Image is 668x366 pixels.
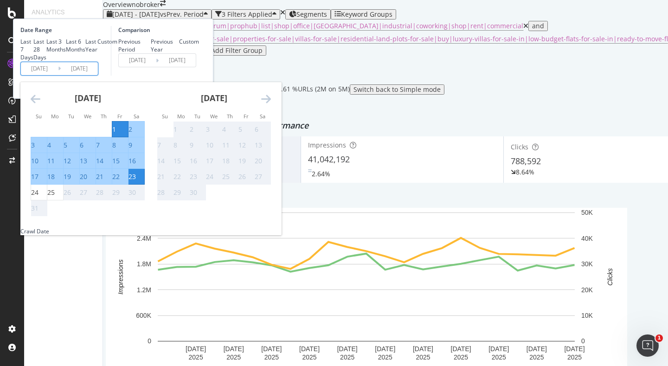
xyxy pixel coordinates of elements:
[511,142,528,151] span: Clicks
[222,156,230,166] div: 18
[260,113,265,120] small: Sa
[255,137,271,153] td: Not available. Saturday, September 13, 2025
[47,172,55,181] div: 18
[222,137,238,153] td: Not available. Thursday, September 11, 2025
[47,156,55,166] div: 11
[128,169,145,185] td: Selected as end date. Saturday, August 23, 2025
[31,200,47,216] td: Not available. Sunday, August 31, 2025
[173,172,181,181] div: 22
[64,153,80,169] td: Selected. Tuesday, August 12, 2025
[112,153,128,169] td: Selected. Friday, August 15, 2025
[194,113,200,120] small: Tu
[255,156,262,166] div: 20
[20,227,49,235] div: Crawl Date
[636,334,659,357] iframe: Intercom live chat
[47,185,64,200] td: Choose Monday, August 25, 2025 as your check-in date. It’s available.
[255,141,262,150] div: 13
[274,84,350,95] div: 34.61 % URLs ( 2M on 5M )
[173,122,190,137] td: Not available. Monday, September 1, 2025
[68,113,74,120] small: Tu
[564,345,584,353] text: [DATE]
[46,38,66,53] div: Last 3 Months
[64,172,71,181] div: 19
[511,155,541,167] span: 788,592
[31,204,39,213] div: 31
[31,153,47,169] td: Selected. Sunday, August 10, 2025
[112,185,128,200] td: Not available. Friday, August 29, 2025
[222,169,238,185] td: Not available. Thursday, September 25, 2025
[31,93,40,105] div: Move backward to switch to the previous month.
[222,122,238,137] td: Not available. Thursday, September 4, 2025
[206,156,213,166] div: 17
[96,141,100,150] div: 7
[655,334,663,342] span: 1
[350,84,444,95] button: Switch back to Simple mode
[80,169,96,185] td: Selected. Wednesday, August 20, 2025
[157,153,173,169] td: Not available. Sunday, September 14, 2025
[31,172,39,181] div: 17
[532,22,544,30] div: and
[190,188,197,197] div: 30
[137,286,151,294] text: 1.2M
[244,113,249,120] small: Fr
[413,345,433,353] text: [DATE]
[238,172,246,181] div: 26
[112,172,120,181] div: 22
[190,21,523,30] span: blog|forum|prophub|list|shop|office|[GEOGRAPHIC_DATA]|industrial|coworking|shop|rent|commercial
[211,47,263,54] div: Add Filter Group
[128,188,136,197] div: 30
[212,9,280,19] button: 3 Filters Applied
[119,54,156,67] input: Start Date
[112,188,120,197] div: 29
[118,38,151,53] div: Previous Period
[157,141,161,150] div: 7
[97,38,117,45] div: Custom
[128,122,145,137] td: Selected. Saturday, August 2, 2025
[353,86,441,93] div: Switch back to Simple mode
[264,353,279,361] text: 2025
[61,62,98,75] input: End Date
[33,38,46,61] div: Last 28 Days
[134,113,139,120] small: Sa
[128,141,132,150] div: 9
[20,82,281,227] div: Calendar
[173,169,190,185] td: Not available. Monday, September 22, 2025
[255,125,258,134] div: 6
[173,156,181,166] div: 15
[80,156,87,166] div: 13
[255,172,262,181] div: 27
[80,188,87,197] div: 27
[128,125,132,134] div: 2
[206,125,210,134] div: 3
[261,345,282,353] text: [DATE]
[32,17,95,27] div: RealKeywords
[255,169,271,185] td: Not available. Saturday, September 27, 2025
[96,153,112,169] td: Selected. Thursday, August 14, 2025
[137,260,151,268] text: 1.8M
[31,137,47,153] td: Selected. Sunday, August 3, 2025
[128,185,145,200] td: Not available. Saturday, August 30, 2025
[128,137,145,153] td: Selected. Saturday, August 9, 2025
[103,9,212,19] button: [DATE] - [DATE]vsPrev. Period
[179,38,199,45] div: Custom
[21,62,58,75] input: Start Date
[190,137,206,153] td: Not available. Tuesday, September 9, 2025
[190,156,197,166] div: 16
[222,125,226,134] div: 4
[101,113,107,120] small: Th
[112,137,128,153] td: Selected. Friday, August 8, 2025
[527,345,547,353] text: [DATE]
[190,122,206,137] td: Not available. Tuesday, September 2, 2025
[308,169,312,172] img: Equal
[222,141,230,150] div: 11
[159,54,196,67] input: End Date
[341,11,392,18] div: Keyword Groups
[157,169,173,185] td: Not available. Sunday, September 21, 2025
[148,337,151,345] text: 0
[31,188,39,197] div: 24
[190,172,197,181] div: 23
[581,209,593,216] text: 50K
[529,353,544,361] text: 2025
[96,185,112,200] td: Not available. Thursday, August 28, 2025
